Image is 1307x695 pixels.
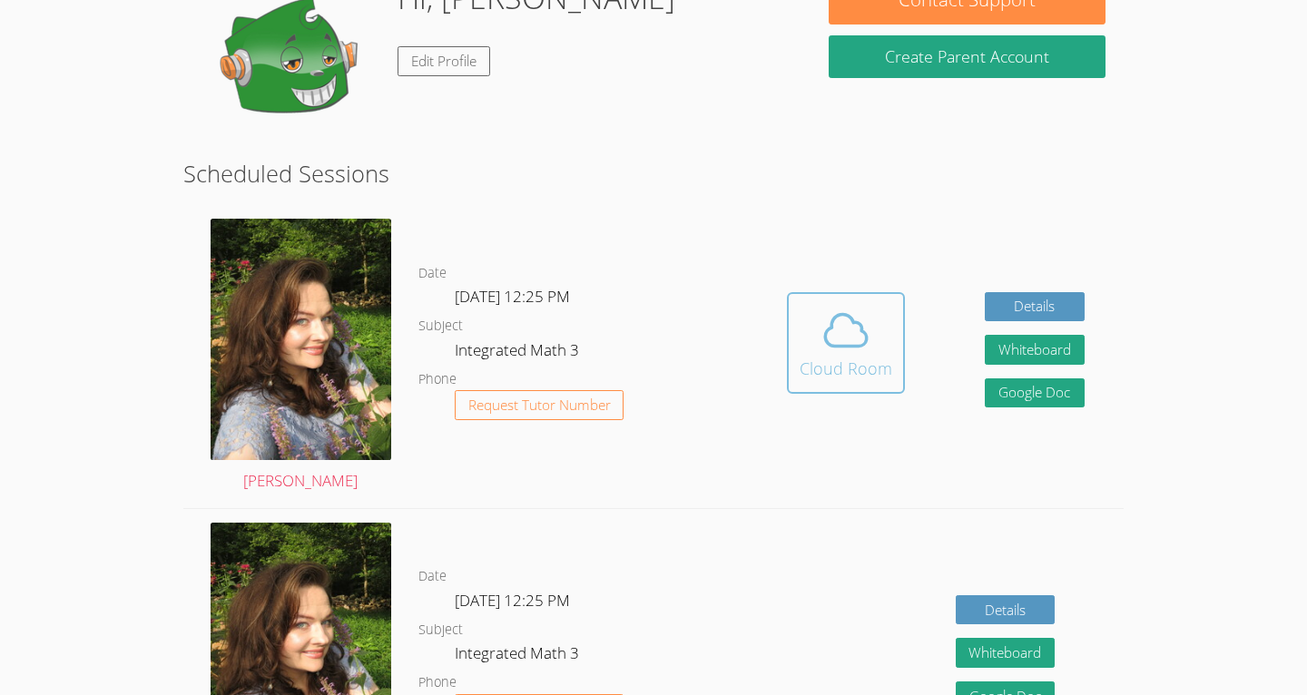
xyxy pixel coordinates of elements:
a: Details [956,595,1056,625]
button: Whiteboard [956,638,1056,668]
dt: Phone [418,368,457,391]
a: Edit Profile [398,46,490,76]
button: Cloud Room [787,292,905,394]
button: Create Parent Account [829,35,1105,78]
dt: Phone [418,671,457,694]
span: [DATE] 12:25 PM [455,590,570,611]
dt: Subject [418,619,463,641]
dt: Date [418,565,447,588]
span: [DATE] 12:25 PM [455,286,570,307]
button: Whiteboard [985,335,1085,365]
a: Google Doc [985,378,1085,408]
div: Cloud Room [800,356,892,381]
h2: Scheduled Sessions [183,156,1125,191]
span: Request Tutor Number [468,398,611,412]
dd: Integrated Math 3 [455,641,583,671]
a: Details [985,292,1085,322]
img: a.JPG [211,219,391,460]
dt: Date [418,262,447,285]
button: Request Tutor Number [455,390,624,420]
dd: Integrated Math 3 [455,338,583,368]
a: [PERSON_NAME] [211,219,391,494]
dt: Subject [418,315,463,338]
